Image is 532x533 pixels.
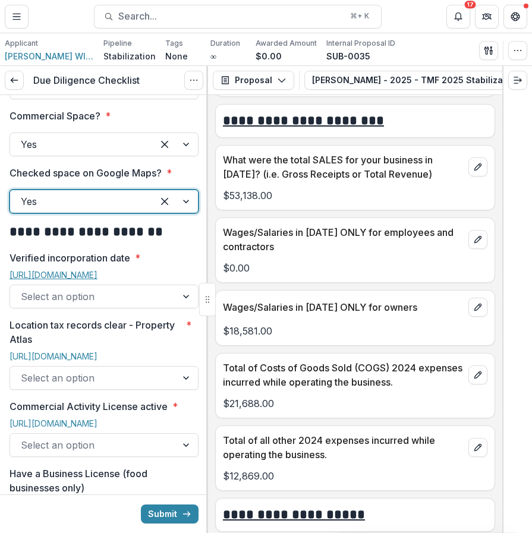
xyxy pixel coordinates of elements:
[223,300,464,314] p: Wages/Salaries in [DATE] ONLY for owners
[326,50,370,62] p: SUB-0035
[155,192,174,211] div: Clear selected options
[468,230,487,249] button: edit
[184,71,203,90] button: Options
[103,38,132,49] p: Pipeline
[33,75,140,86] h3: Due Diligence Checklist
[213,71,294,90] button: Proposal
[326,38,395,49] p: Internal Proposal ID
[256,38,317,49] p: Awarded Amount
[10,418,97,428] a: [URL][DOMAIN_NAME]
[223,361,464,389] p: Total of Costs of Goods Sold (COGS) 2024 expenses incurred while operating the business.
[103,50,156,62] p: Stabilization
[508,71,527,90] button: Expand right
[223,433,464,462] p: Total of all other 2024 expenses incurred while operating the business.
[475,5,499,29] button: Partners
[468,365,487,384] button: edit
[10,109,100,123] p: Commercial Space?
[446,5,470,29] button: Notifications
[10,351,97,361] a: [URL][DOMAIN_NAME]
[468,157,487,176] button: edit
[5,38,38,49] p: Applicant
[210,50,216,62] p: ∞
[155,135,174,154] div: Clear selected options
[10,270,97,280] a: [URL][DOMAIN_NAME]
[10,318,181,346] p: Location tax records clear - Property Atlas
[210,38,240,49] p: Duration
[503,5,527,29] button: Get Help
[10,166,162,180] p: Checked space on Google Maps?
[223,261,487,275] p: $0.00
[10,251,130,265] p: Verified incorporation date
[223,188,487,203] p: $53,138.00
[94,5,382,29] button: Search...
[223,396,487,411] p: $21,688.00
[348,10,372,23] div: ⌘ + K
[468,298,487,317] button: edit
[118,11,343,22] span: Search...
[5,5,29,29] button: Toggle Menu
[223,469,487,483] p: $12,869.00
[223,324,487,338] p: $18,581.00
[223,225,464,254] p: Wages/Salaries in [DATE] ONLY for employees and contractors
[10,466,191,495] p: Have a Business License (food businesses only)
[165,50,188,62] p: None
[256,50,282,62] p: $0.00
[468,438,487,457] button: edit
[141,504,199,523] button: Submit
[165,38,183,49] p: Tags
[10,399,168,414] p: Commercial Activity License active
[5,50,94,62] a: [PERSON_NAME] WIRELESS & ELECTRONICS
[223,153,464,181] p: What were the total SALES for your business in [DATE]? (i.e. Gross Receipts or Total Revenue)
[465,1,476,9] div: 17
